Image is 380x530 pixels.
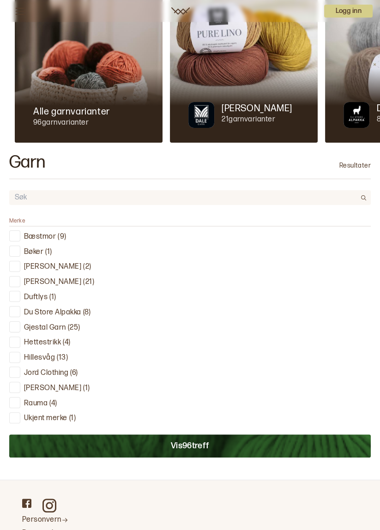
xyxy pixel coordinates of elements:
p: ( 25 ) [68,323,80,333]
p: ( 8 ) [83,308,90,318]
p: ( 6 ) [70,368,78,378]
p: ( 4 ) [49,399,57,409]
p: 96 garnvarianter [33,118,110,128]
p: ( 1 ) [45,247,52,257]
p: [PERSON_NAME] [24,384,81,393]
p: Rauma [24,399,48,409]
a: Woolit on Instagram [42,499,56,512]
a: Woolit on Facebook [22,499,31,508]
p: Alle garnvarianter [33,105,110,118]
p: Du Store Alpakka [24,308,81,318]
p: ( 13 ) [57,353,68,363]
a: Personvern [22,515,339,525]
span: Merke [9,217,25,224]
p: [PERSON_NAME] [24,277,81,287]
a: Woolit [171,7,190,15]
input: Søk [9,191,356,205]
p: Gjestal Garn [24,323,66,333]
h2: Garn [9,154,46,171]
button: User dropdown [324,5,373,18]
p: Bøker [24,247,43,257]
p: Hettestrikk [24,338,61,348]
p: Ukjent merke [24,414,67,423]
p: Bæstmor [24,232,56,242]
p: [PERSON_NAME] [222,102,292,115]
p: [PERSON_NAME] [24,262,81,272]
p: 21 garnvarianter [222,115,292,125]
p: ( 4 ) [63,338,70,348]
p: Duftlys [24,293,48,302]
p: ( 9 ) [58,232,66,242]
p: ( 1 ) [49,293,56,302]
button: Vis96treff [9,434,371,458]
img: Merkegarn [188,102,214,128]
p: Hillesvåg [24,353,55,363]
p: ( 1 ) [83,384,90,393]
p: Resultater [339,161,371,170]
p: ( 2 ) [83,262,91,272]
p: Jord Clothing [24,368,68,378]
p: ( 21 ) [83,277,94,287]
p: ( 1 ) [69,414,76,423]
img: Merkegarn [344,102,369,128]
p: Logg inn [324,5,373,18]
